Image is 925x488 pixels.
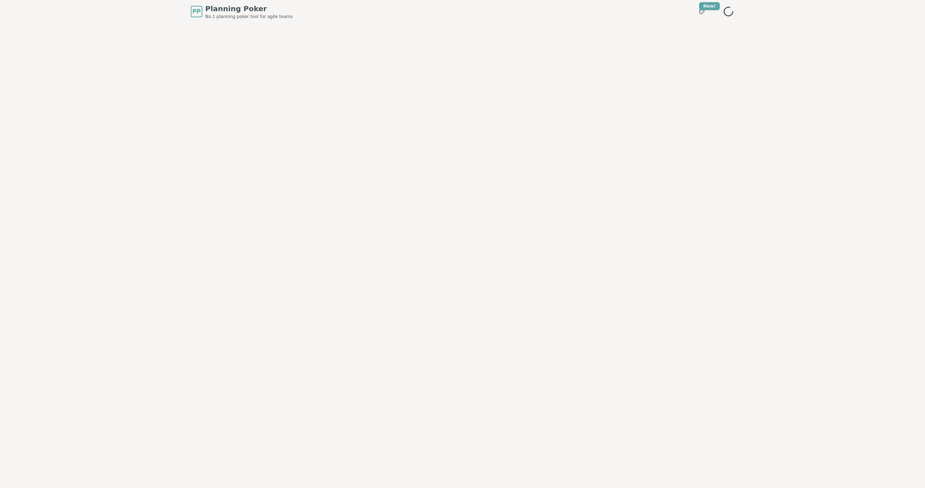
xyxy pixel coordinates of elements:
a: PPPlanning PokerNo.1 planning poker tool for agile teams [191,4,293,19]
span: Planning Poker [205,4,293,14]
span: No.1 planning poker tool for agile teams [205,14,293,19]
span: PP [192,7,201,16]
div: New! [699,2,720,10]
button: New! [695,5,708,18]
